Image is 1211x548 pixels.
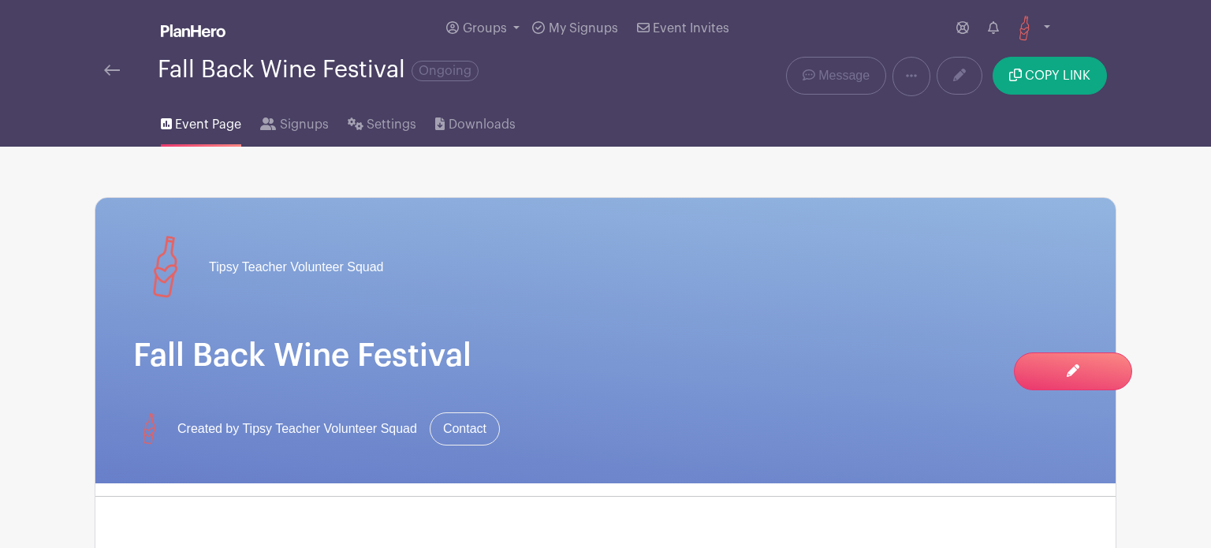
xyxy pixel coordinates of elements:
span: Ongoing [412,61,479,81]
span: Event Invites [653,22,729,35]
a: Settings [348,96,416,147]
span: Settings [367,115,416,134]
span: Event Page [175,115,241,134]
button: COPY LINK [993,57,1107,95]
a: Signups [260,96,328,147]
span: Groups [463,22,507,35]
img: square%20logo.png [133,413,165,445]
span: Downloads [449,115,516,134]
span: COPY LINK [1025,69,1090,82]
a: Message [786,57,886,95]
div: Fall Back Wine Festival [158,57,479,83]
h1: Fall Back Wine Festival [133,337,1078,375]
span: Created by Tipsy Teacher Volunteer Squad [177,419,417,438]
img: square%20logo.png [133,236,196,299]
span: My Signups [549,22,618,35]
img: square%20logo.png [1012,16,1037,41]
span: Signups [280,115,329,134]
img: back-arrow-29a5d9b10d5bd6ae65dc969a981735edf675c4d7a1fe02e03b50dbd4ba3cdb55.svg [104,65,120,76]
img: logo_white-6c42ec7e38ccf1d336a20a19083b03d10ae64f83f12c07503d8b9e83406b4c7d.svg [161,24,225,37]
a: Contact [430,412,500,445]
a: Downloads [435,96,515,147]
a: Event Page [161,96,241,147]
span: Message [818,66,870,85]
span: Tipsy Teacher Volunteer Squad [209,258,383,277]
